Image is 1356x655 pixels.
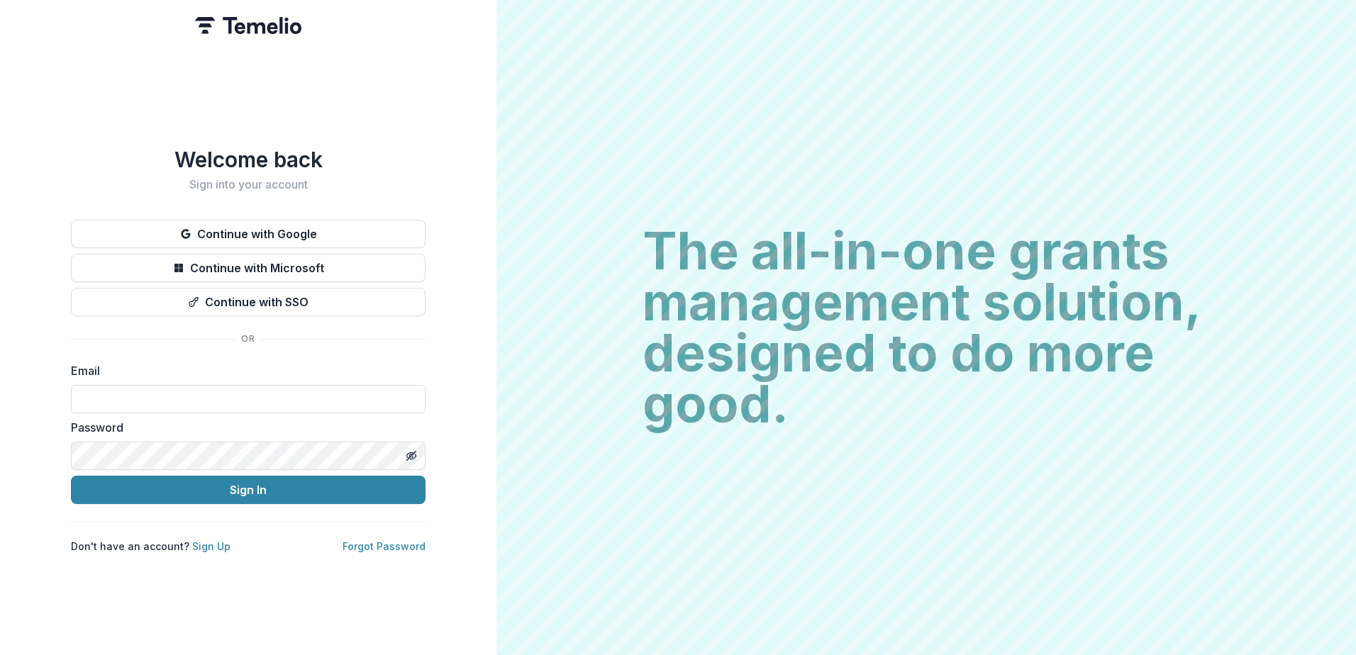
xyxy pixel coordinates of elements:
h2: Sign into your account [71,178,426,191]
button: Toggle password visibility [400,444,423,467]
a: Sign Up [192,540,230,552]
label: Password [71,419,417,436]
p: Don't have an account? [71,539,230,554]
button: Continue with Microsoft [71,254,426,282]
img: Temelio [195,17,301,34]
label: Email [71,362,417,379]
a: Forgot Password [343,540,426,552]
button: Continue with SSO [71,288,426,316]
h1: Welcome back [71,147,426,172]
button: Sign In [71,476,426,504]
button: Continue with Google [71,220,426,248]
